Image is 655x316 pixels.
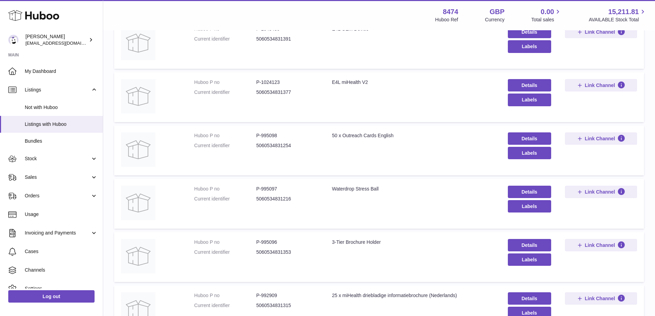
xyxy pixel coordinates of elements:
img: E4L GEM Device [121,26,155,60]
button: Link Channel [565,239,637,251]
div: Huboo Ref [435,17,458,23]
span: Link Channel [585,189,615,195]
span: Link Channel [585,135,615,142]
a: Details [508,26,551,38]
dt: Current identifier [194,36,256,42]
dt: Current identifier [194,89,256,96]
dt: Current identifier [194,196,256,202]
dt: Current identifier [194,249,256,255]
dd: P-995097 [256,186,318,192]
button: Link Channel [565,132,637,145]
dt: Huboo P no [194,292,256,299]
a: 0.00 Total sales [531,7,562,23]
span: My Dashboard [25,68,98,75]
dd: 5060534831391 [256,36,318,42]
div: 25 x miHealth driebladige informatiebrochure (Nederlands) [332,292,494,299]
span: 0.00 [541,7,554,17]
dd: 5060534831254 [256,142,318,149]
a: Details [508,292,551,305]
span: Orders [25,193,90,199]
button: Link Channel [565,26,637,38]
img: 3-Tier Brochure Holder [121,239,155,273]
span: Cases [25,248,98,255]
span: Bundles [25,138,98,144]
dt: Current identifier [194,142,256,149]
button: Labels [508,40,551,53]
dd: P-992909 [256,292,318,299]
img: Waterdrop Stress Ball [121,186,155,220]
div: E4L miHealth V2 [332,79,494,86]
span: Invoicing and Payments [25,230,90,236]
span: Link Channel [585,295,615,302]
button: Link Channel [565,292,637,305]
span: AVAILABLE Stock Total [589,17,647,23]
span: [EMAIL_ADDRESS][DOMAIN_NAME] [25,40,101,46]
img: internalAdmin-8474@internal.huboo.com [8,35,19,45]
dt: Huboo P no [194,79,256,86]
span: Link Channel [585,242,615,248]
div: Currency [485,17,505,23]
dd: 5060534831377 [256,89,318,96]
span: Link Channel [585,29,615,35]
dd: 5060534831216 [256,196,318,202]
a: Details [508,186,551,198]
a: Details [508,132,551,145]
button: Labels [508,94,551,106]
span: Listings [25,87,90,93]
a: Details [508,239,551,251]
span: Channels [25,267,98,273]
span: Usage [25,211,98,218]
dd: 5060534831315 [256,302,318,309]
dd: P-1024123 [256,79,318,86]
span: Total sales [531,17,562,23]
span: Settings [25,285,98,292]
a: Details [508,79,551,91]
span: Link Channel [585,82,615,88]
div: [PERSON_NAME] [25,33,87,46]
dt: Huboo P no [194,239,256,246]
dt: Huboo P no [194,186,256,192]
dt: Huboo P no [194,132,256,139]
button: Link Channel [565,186,637,198]
button: Labels [508,200,551,213]
button: Link Channel [565,79,637,91]
span: Listings with Huboo [25,121,98,128]
img: E4L miHealth V2 [121,79,155,113]
dt: Current identifier [194,302,256,309]
dd: 5060534831353 [256,249,318,255]
a: 15,211.81 AVAILABLE Stock Total [589,7,647,23]
dd: P-995096 [256,239,318,246]
strong: 8474 [443,7,458,17]
span: 15,211.81 [608,7,639,17]
dd: P-995098 [256,132,318,139]
span: Sales [25,174,90,181]
span: Not with Huboo [25,104,98,111]
button: Labels [508,147,551,159]
img: 50 x Outreach Cards English [121,132,155,167]
div: 50 x Outreach Cards English [332,132,494,139]
span: Stock [25,155,90,162]
div: Waterdrop Stress Ball [332,186,494,192]
button: Labels [508,253,551,266]
div: 3-Tier Brochure Holder [332,239,494,246]
a: Log out [8,290,95,303]
strong: GBP [490,7,504,17]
